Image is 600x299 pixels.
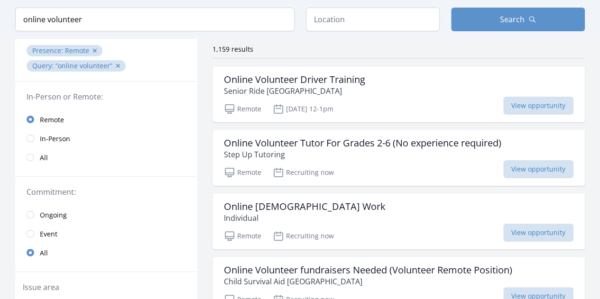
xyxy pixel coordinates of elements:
[224,167,261,178] p: Remote
[40,229,57,239] span: Event
[224,137,501,149] h3: Online Volunteer Tutor For Grades 2-6 (No experience required)
[273,230,334,242] p: Recruiting now
[306,8,440,31] input: Location
[212,193,585,249] a: Online [DEMOGRAPHIC_DATA] Work Individual Remote Recruiting now View opportunity
[212,66,585,122] a: Online Volunteer Driver Training Senior Ride [GEOGRAPHIC_DATA] Remote [DATE] 12-1pm View opportunity
[273,167,334,178] p: Recruiting now
[224,212,386,224] p: Individual
[503,224,573,242] span: View opportunity
[503,160,573,178] span: View opportunity
[32,61,55,70] span: Query :
[27,186,186,198] legend: Commitment:
[15,243,197,262] a: All
[224,264,512,276] h3: Online Volunteer fundraisers Needed (Volunteer Remote Position)
[40,210,67,220] span: Ongoing
[224,149,501,160] p: Step Up Tutoring
[500,14,525,25] span: Search
[27,91,186,102] legend: In-Person or Remote:
[65,46,89,55] span: Remote
[32,46,65,55] span: Presence :
[15,129,197,148] a: In-Person
[15,110,197,129] a: Remote
[224,74,365,85] h3: Online Volunteer Driver Training
[15,224,197,243] a: Event
[15,148,197,167] a: All
[15,205,197,224] a: Ongoing
[212,45,253,54] span: 1,159 results
[40,153,48,163] span: All
[224,276,512,287] p: Child Survival Aid [GEOGRAPHIC_DATA]
[40,248,48,258] span: All
[224,85,365,97] p: Senior Ride [GEOGRAPHIC_DATA]
[115,61,121,71] button: ✕
[451,8,585,31] button: Search
[224,230,261,242] p: Remote
[224,103,261,115] p: Remote
[212,130,585,186] a: Online Volunteer Tutor For Grades 2-6 (No experience required) Step Up Tutoring Remote Recruiting...
[40,134,70,144] span: In-Person
[55,61,112,70] q: online volunteer
[224,201,386,212] h3: Online [DEMOGRAPHIC_DATA] Work
[273,103,333,115] p: [DATE] 12-1pm
[40,115,64,125] span: Remote
[92,46,98,55] button: ✕
[23,281,59,293] legend: Issue area
[15,8,295,31] input: Keyword
[503,97,573,115] span: View opportunity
